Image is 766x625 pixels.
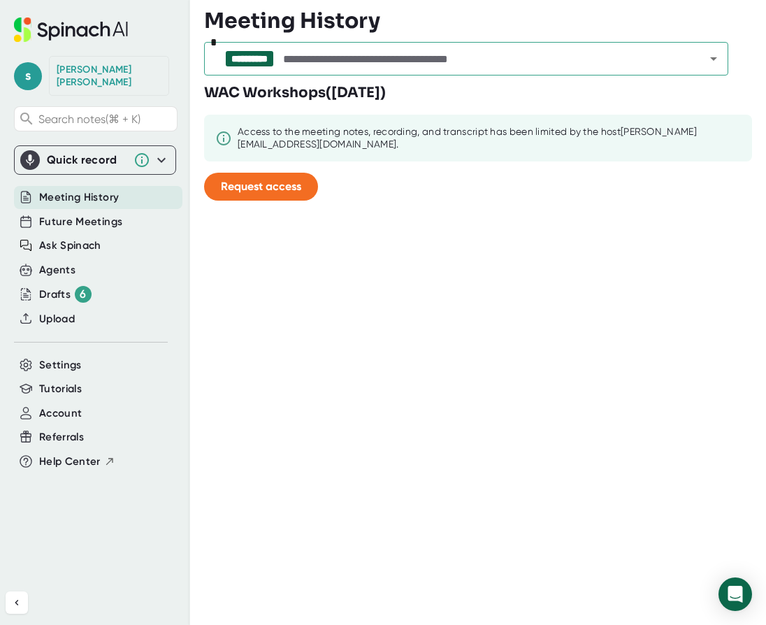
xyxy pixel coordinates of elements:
[39,405,82,422] button: Account
[718,577,752,611] div: Open Intercom Messenger
[204,82,386,103] h3: WAC Workshops ( [DATE] )
[39,189,119,206] button: Meeting History
[39,429,84,445] button: Referrals
[704,49,723,69] button: Open
[238,126,741,150] div: Access to the meeting notes, recording, and transcript has been limited by the host [PERSON_NAME]...
[47,153,127,167] div: Quick record
[39,286,92,303] div: Drafts
[20,146,170,174] div: Quick record
[6,591,28,614] button: Collapse sidebar
[39,262,75,278] button: Agents
[221,180,301,193] span: Request access
[204,8,380,34] h3: Meeting History
[39,454,101,470] span: Help Center
[39,238,101,254] button: Ask Spinach
[14,62,42,90] span: s
[39,311,75,327] button: Upload
[38,113,173,126] span: Search notes (⌘ + K)
[75,286,92,303] div: 6
[57,64,161,88] div: Sharon Albin
[39,214,122,230] button: Future Meetings
[204,173,318,201] button: Request access
[39,381,82,397] button: Tutorials
[39,286,92,303] button: Drafts 6
[39,357,82,373] button: Settings
[39,454,115,470] button: Help Center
